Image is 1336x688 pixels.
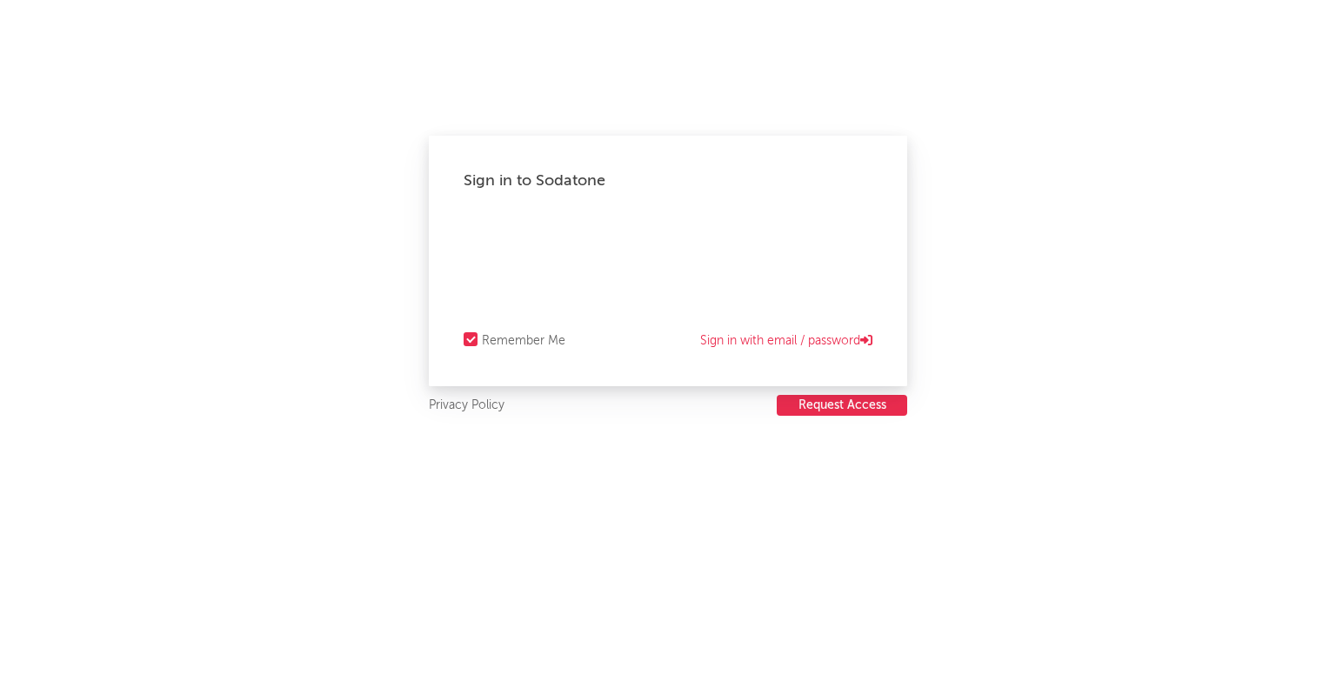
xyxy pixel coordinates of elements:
[429,395,504,417] a: Privacy Policy
[777,395,907,416] button: Request Access
[777,395,907,417] a: Request Access
[464,170,872,191] div: Sign in to Sodatone
[482,331,565,351] div: Remember Me
[700,331,872,351] a: Sign in with email / password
